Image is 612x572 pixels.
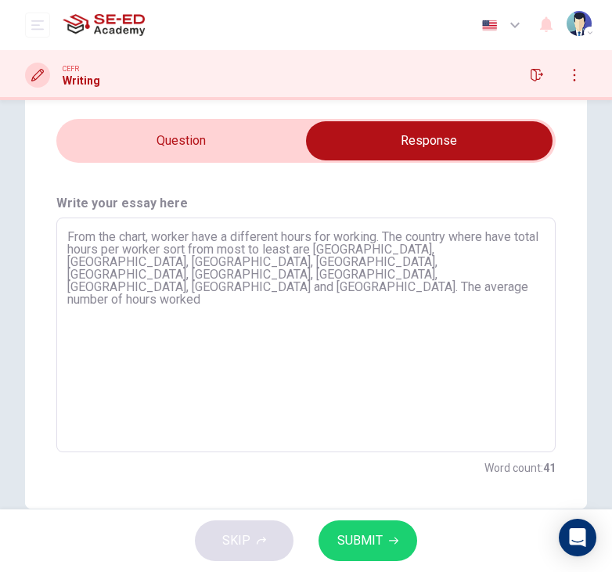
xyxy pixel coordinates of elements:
button: open mobile menu [25,13,50,38]
textarea: From the chart, worker have a different hours for working. The country where have total hours per... [67,231,545,440]
span: SUBMIT [337,530,383,552]
strong: 41 [543,462,556,474]
div: Open Intercom Messenger [559,519,596,556]
img: Profile picture [567,11,592,36]
h6: Write your essay here [56,194,556,213]
h1: Writing [63,74,100,87]
img: SE-ED Academy logo [63,9,145,41]
img: en [480,20,499,31]
span: CEFR [63,63,79,74]
h6: Word count : [484,459,556,477]
button: SUBMIT [319,520,417,561]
